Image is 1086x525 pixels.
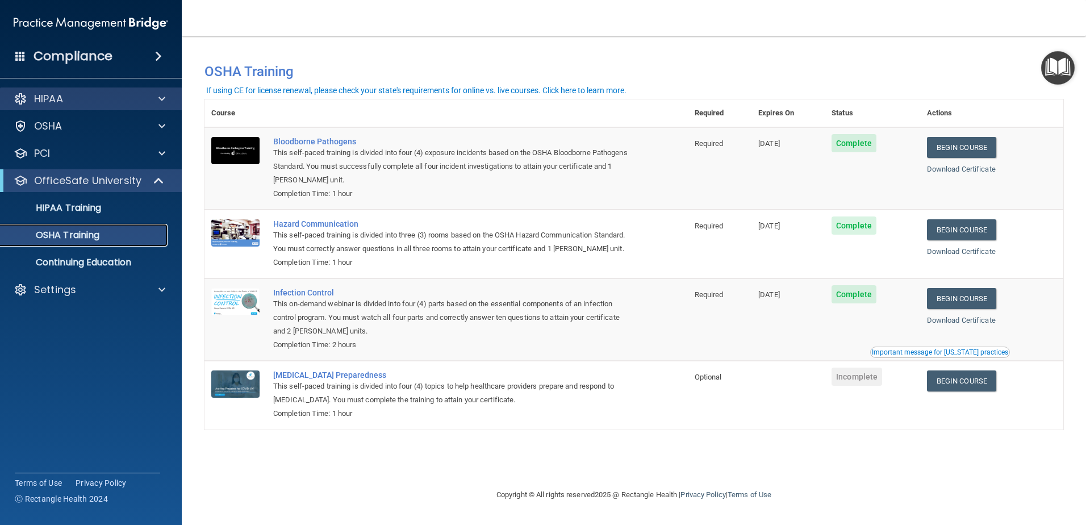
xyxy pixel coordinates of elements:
[14,283,165,297] a: Settings
[14,12,168,35] img: PMB logo
[34,48,112,64] h4: Compliance
[273,219,631,228] a: Hazard Communication
[273,407,631,420] div: Completion Time: 1 hour
[273,380,631,407] div: This self-paced training is divided into four (4) topics to help healthcare providers prepare and...
[758,290,780,299] span: [DATE]
[76,477,127,489] a: Privacy Policy
[15,477,62,489] a: Terms of Use
[14,92,165,106] a: HIPAA
[758,139,780,148] span: [DATE]
[7,202,101,214] p: HIPAA Training
[273,338,631,352] div: Completion Time: 2 hours
[870,347,1010,358] button: Read this if you are a dental practitioner in the state of CA
[273,297,631,338] div: This on-demand webinar is divided into four (4) parts based on the essential components of an inf...
[927,247,996,256] a: Download Certificate
[204,64,1063,80] h4: OSHA Training
[927,219,996,240] a: Begin Course
[34,119,62,133] p: OSHA
[758,222,780,230] span: [DATE]
[872,349,1008,356] div: Important message for [US_STATE] practices
[204,85,628,96] button: If using CE for license renewal, please check your state's requirements for online vs. live cours...
[273,137,631,146] a: Bloodborne Pathogens
[34,283,76,297] p: Settings
[927,165,996,173] a: Download Certificate
[832,216,876,235] span: Complete
[7,257,162,268] p: Continuing Education
[15,493,108,505] span: Ⓒ Rectangle Health 2024
[920,99,1063,127] th: Actions
[680,490,725,499] a: Privacy Policy
[34,92,63,106] p: HIPAA
[832,134,876,152] span: Complete
[832,285,876,303] span: Complete
[273,370,631,380] a: [MEDICAL_DATA] Preparedness
[14,174,165,188] a: OfficeSafe University
[14,119,165,133] a: OSHA
[695,222,724,230] span: Required
[695,139,724,148] span: Required
[7,230,99,241] p: OSHA Training
[14,147,165,160] a: PCI
[695,373,722,381] span: Optional
[695,290,724,299] span: Required
[751,99,825,127] th: Expires On
[273,146,631,187] div: This self-paced training is divided into four (4) exposure incidents based on the OSHA Bloodborne...
[825,99,920,127] th: Status
[927,137,996,158] a: Begin Course
[204,99,266,127] th: Course
[34,147,50,160] p: PCI
[206,86,626,94] div: If using CE for license renewal, please check your state's requirements for online vs. live cours...
[728,490,771,499] a: Terms of Use
[1041,51,1075,85] button: Open Resource Center
[273,228,631,256] div: This self-paced training is divided into three (3) rooms based on the OSHA Hazard Communication S...
[34,174,141,188] p: OfficeSafe University
[273,288,631,297] a: Infection Control
[927,370,996,391] a: Begin Course
[832,368,882,386] span: Incomplete
[427,477,841,513] div: Copyright © All rights reserved 2025 @ Rectangle Health | |
[927,288,996,309] a: Begin Course
[688,99,751,127] th: Required
[273,256,631,269] div: Completion Time: 1 hour
[927,316,996,324] a: Download Certificate
[273,187,631,201] div: Completion Time: 1 hour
